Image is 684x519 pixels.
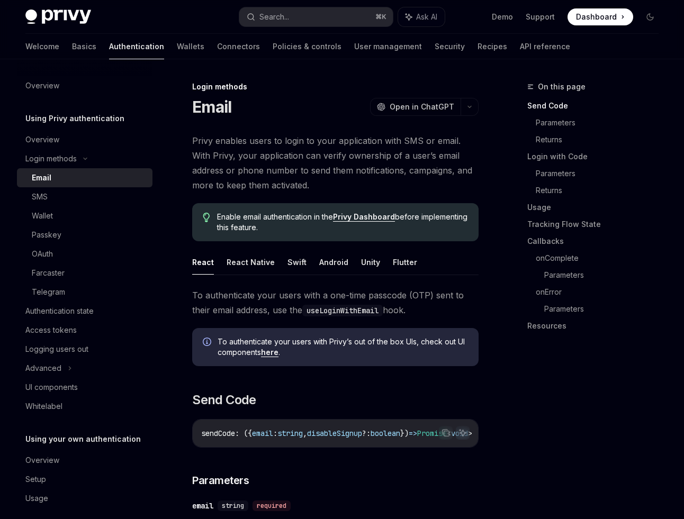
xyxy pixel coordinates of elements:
[400,429,409,438] span: })
[17,321,152,340] a: Access tokens
[307,429,362,438] span: disableSignup
[393,250,417,275] button: Flutter
[25,400,62,413] div: Whitelabel
[217,34,260,59] a: Connectors
[492,12,513,22] a: Demo
[526,12,555,22] a: Support
[25,34,59,59] a: Welcome
[527,317,667,334] a: Resources
[227,250,275,275] button: React Native
[478,34,507,59] a: Recipes
[527,148,667,165] a: Login with Code
[319,250,348,275] button: Android
[536,131,667,148] a: Returns
[253,500,291,511] div: required
[217,212,468,233] span: Enable email authentication in the before implementing this feature.
[273,429,277,438] span: :
[72,34,96,59] a: Basics
[273,34,341,59] a: Policies & controls
[17,76,152,95] a: Overview
[177,34,204,59] a: Wallets
[576,12,617,22] span: Dashboard
[17,470,152,489] a: Setup
[417,429,447,438] span: Promise
[17,378,152,397] a: UI components
[203,213,210,222] svg: Tip
[390,102,454,112] span: Open in ChatGPT
[201,429,235,438] span: sendCode
[25,305,94,317] div: Authentication state
[527,97,667,114] a: Send Code
[261,348,278,357] a: here
[192,97,231,116] h1: Email
[25,10,91,24] img: dark logo
[439,426,453,440] button: Copy the contents from the code block
[409,429,417,438] span: =>
[375,13,386,21] span: ⌘ K
[398,7,445,26] button: Ask AI
[544,301,667,317] a: Parameters
[25,492,48,505] div: Usage
[435,34,465,59] a: Security
[32,210,53,222] div: Wallet
[536,165,667,182] a: Parameters
[25,343,88,356] div: Logging users out
[17,263,152,283] a: Farcaster
[222,502,244,510] span: string
[303,429,307,438] span: ,
[17,397,152,416] a: Whitelabel
[17,225,152,244] a: Passkey
[32,171,51,184] div: Email
[192,288,479,317] span: To authenticate your users with a one-time passcode (OTP) sent to their email address, use the hook.
[32,286,65,298] div: Telegram
[109,34,164,59] a: Authentication
[192,133,479,193] span: Privy enables users to login to your application with SMS or email. With Privy, your application ...
[544,267,667,284] a: Parameters
[218,336,468,358] span: To authenticate your users with Privy’s out of the box UIs, check out UI components .
[32,190,48,203] div: SMS
[287,250,307,275] button: Swift
[25,381,78,394] div: UI components
[192,81,479,92] div: Login methods
[17,489,152,508] a: Usage
[17,168,152,187] a: Email
[25,79,59,92] div: Overview
[25,112,124,125] h5: Using Privy authentication
[192,391,256,408] span: Send Code
[17,130,152,149] a: Overview
[17,283,152,302] a: Telegram
[252,429,273,438] span: email
[536,250,667,267] a: onComplete
[536,114,667,131] a: Parameters
[17,340,152,359] a: Logging users out
[527,216,667,233] a: Tracking Flow State
[536,284,667,301] a: onError
[192,500,213,511] div: email
[203,338,213,348] svg: Info
[536,182,667,199] a: Returns
[370,98,461,116] button: Open in ChatGPT
[527,199,667,216] a: Usage
[259,11,289,23] div: Search...
[520,34,570,59] a: API reference
[302,305,383,316] code: useLoginWithEmail
[25,433,141,445] h5: Using your own authentication
[568,8,633,25] a: Dashboard
[25,324,77,336] div: Access tokens
[17,187,152,206] a: SMS
[25,454,59,467] div: Overview
[538,80,586,93] span: On this page
[17,244,152,263] a: OAuth
[371,429,400,438] span: boolean
[333,212,395,222] a: Privy Dashboard
[456,426,470,440] button: Ask AI
[362,429,371,438] span: ?:
[17,206,152,225] a: Wallet
[277,429,303,438] span: string
[192,250,214,275] button: React
[25,133,59,146] div: Overview
[17,302,152,321] a: Authentication state
[32,248,53,260] div: OAuth
[192,473,249,488] span: Parameters
[416,12,437,22] span: Ask AI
